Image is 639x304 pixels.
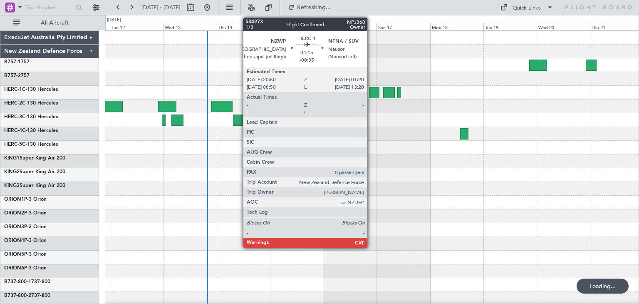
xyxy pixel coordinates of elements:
input: Trip Number [25,1,73,14]
span: HERC-2 [4,101,22,106]
div: Mon 18 [430,23,483,30]
div: Thu 14 [217,23,270,30]
span: B737-800-1 [4,279,31,284]
a: ORION4P-3 Orion [4,238,47,243]
span: All Aircraft [22,20,88,26]
div: Sun 17 [376,23,430,30]
a: HERC-2C-130 Hercules [4,101,58,106]
span: HERC-1 [4,87,22,92]
button: All Aircraft [9,16,90,30]
span: HERC-3 [4,115,22,120]
span: HERC-4 [4,128,22,133]
a: HERC-5C-130 Hercules [4,142,58,147]
div: Sat 16 [323,23,376,30]
a: HERC-1C-130 Hercules [4,87,58,92]
a: B737-800-2737-800 [4,293,50,298]
span: Refreshing... [297,5,332,10]
span: ORION2 [4,211,24,216]
a: ORION5P-3 Orion [4,252,47,257]
div: Wed 13 [163,23,216,30]
div: [DATE] [107,17,121,24]
button: Quick Links [496,1,557,14]
span: ORION6 [4,266,24,271]
a: B757-1757 [4,60,30,65]
span: ORION4 [4,238,24,243]
a: KING1Super King Air 200 [4,156,65,161]
span: ORION3 [4,224,24,229]
a: ORION3P-3 Orion [4,224,47,229]
div: Tue 12 [110,23,163,30]
div: Wed 20 [537,23,590,30]
div: Tue 19 [483,23,537,30]
div: Fri 15 [270,23,323,30]
span: ORION5 [4,252,24,257]
span: ORION1 [4,197,24,202]
a: B737-800-1737-800 [4,279,50,284]
span: KING3 [4,183,20,188]
a: KING3Super King Air 200 [4,183,65,188]
div: Quick Links [513,4,541,12]
span: KING2 [4,169,20,174]
span: KING1 [4,156,20,161]
a: ORION1P-3 Orion [4,197,47,202]
span: HERC-5 [4,142,22,147]
a: HERC-4C-130 Hercules [4,128,58,133]
a: ORION2P-3 Orion [4,211,47,216]
span: B757-2 [4,73,21,78]
button: Refreshing... [284,1,334,14]
a: ORION6P-3 Orion [4,266,47,271]
a: KING2Super King Air 200 [4,169,65,174]
a: B757-2757 [4,73,30,78]
a: HERC-3C-130 Hercules [4,115,58,120]
div: Loading... [577,279,629,294]
span: B757-1 [4,60,21,65]
span: B737-800-2 [4,293,31,298]
span: [DATE] - [DATE] [141,4,181,11]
